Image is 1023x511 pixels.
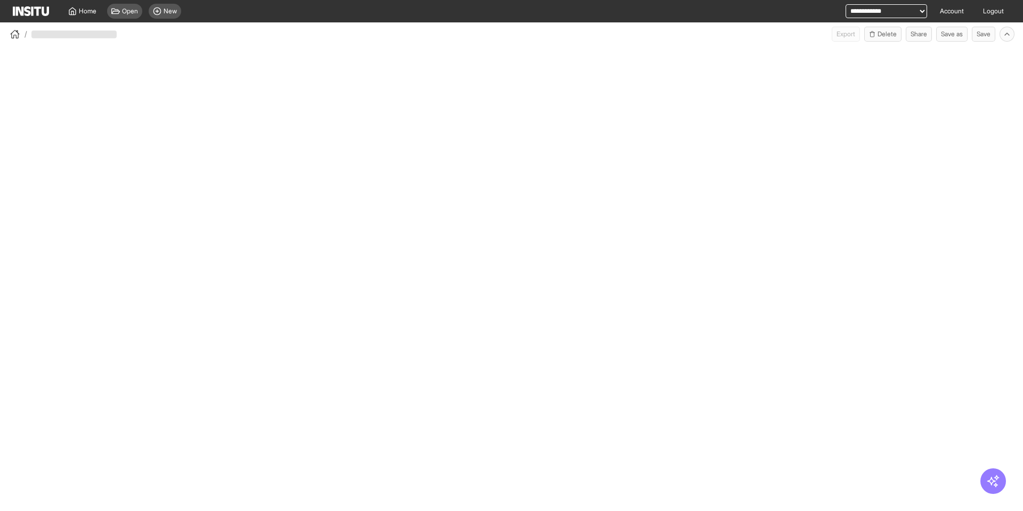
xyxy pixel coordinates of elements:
[936,27,968,42] button: Save as
[9,28,27,41] button: /
[972,27,995,42] button: Save
[79,7,96,15] span: Home
[122,7,138,15] span: Open
[906,27,932,42] button: Share
[832,27,860,42] span: Can currently only export from Insights reports.
[164,7,177,15] span: New
[13,6,49,16] img: Logo
[864,27,902,42] button: Delete
[832,27,860,42] button: Export
[25,29,27,39] span: /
